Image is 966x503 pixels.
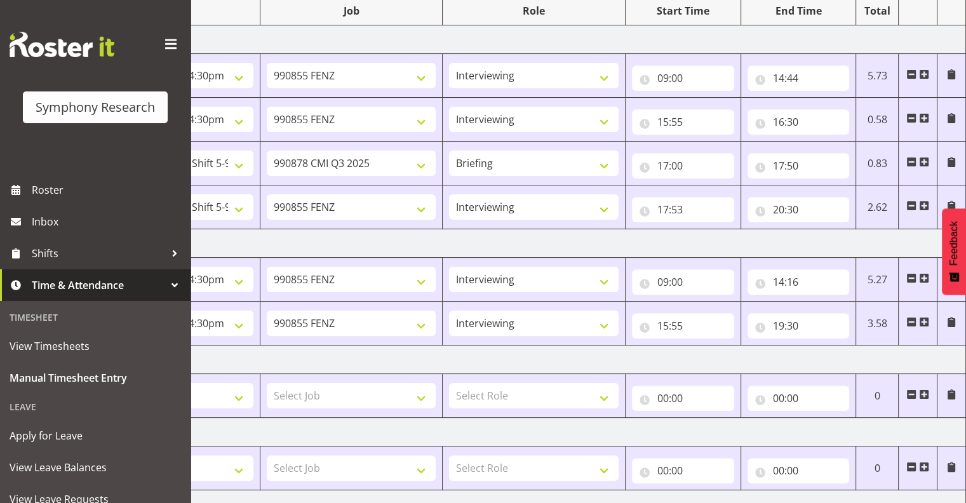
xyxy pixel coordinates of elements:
[748,153,850,178] input: Click to select...
[748,197,850,222] input: Click to select...
[632,458,734,483] input: Click to select...
[77,229,966,258] td: [DATE]
[856,54,899,98] td: 5.73
[632,197,734,222] input: Click to select...
[942,208,966,295] button: Feedback - Show survey
[449,3,619,18] div: Role
[77,25,966,54] td: [DATE]
[77,345,966,374] td: [DATE]
[3,304,187,330] div: Timesheet
[856,302,899,345] td: 3.58
[632,269,734,295] input: Click to select...
[10,458,181,477] span: View Leave Balances
[856,185,899,229] td: 2.62
[748,3,850,18] div: End Time
[32,276,165,295] span: Time & Attendance
[632,109,734,135] input: Click to select...
[632,65,734,91] input: Click to select...
[3,452,187,483] a: View Leave Balances
[3,362,187,394] a: Manual Timesheet Entry
[748,313,850,339] input: Click to select...
[748,269,850,295] input: Click to select...
[856,446,899,490] td: 0
[10,337,181,356] span: View Timesheets
[748,458,850,483] input: Click to select...
[856,142,899,185] td: 0.83
[632,3,734,18] div: Start Time
[856,98,899,142] td: 0.58
[748,109,850,135] input: Click to select...
[32,244,165,263] span: Shifts
[948,221,960,265] span: Feedback
[77,418,966,446] td: [DATE]
[748,65,850,91] input: Click to select...
[632,313,734,339] input: Click to select...
[10,32,114,57] img: Rosterit website logo
[3,420,187,452] a: Apply for Leave
[856,374,899,418] td: 0
[748,386,850,411] input: Click to select...
[3,394,187,420] div: Leave
[10,368,181,387] span: Manual Timesheet Entry
[36,98,155,117] div: Symphony Research
[3,330,187,362] a: View Timesheets
[632,386,734,411] input: Click to select...
[10,426,181,445] span: Apply for Leave
[267,3,436,18] div: Job
[32,212,184,231] span: Inbox
[632,153,734,178] input: Click to select...
[32,180,184,199] span: Roster
[856,258,899,302] td: 5.27
[862,3,892,18] div: Total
